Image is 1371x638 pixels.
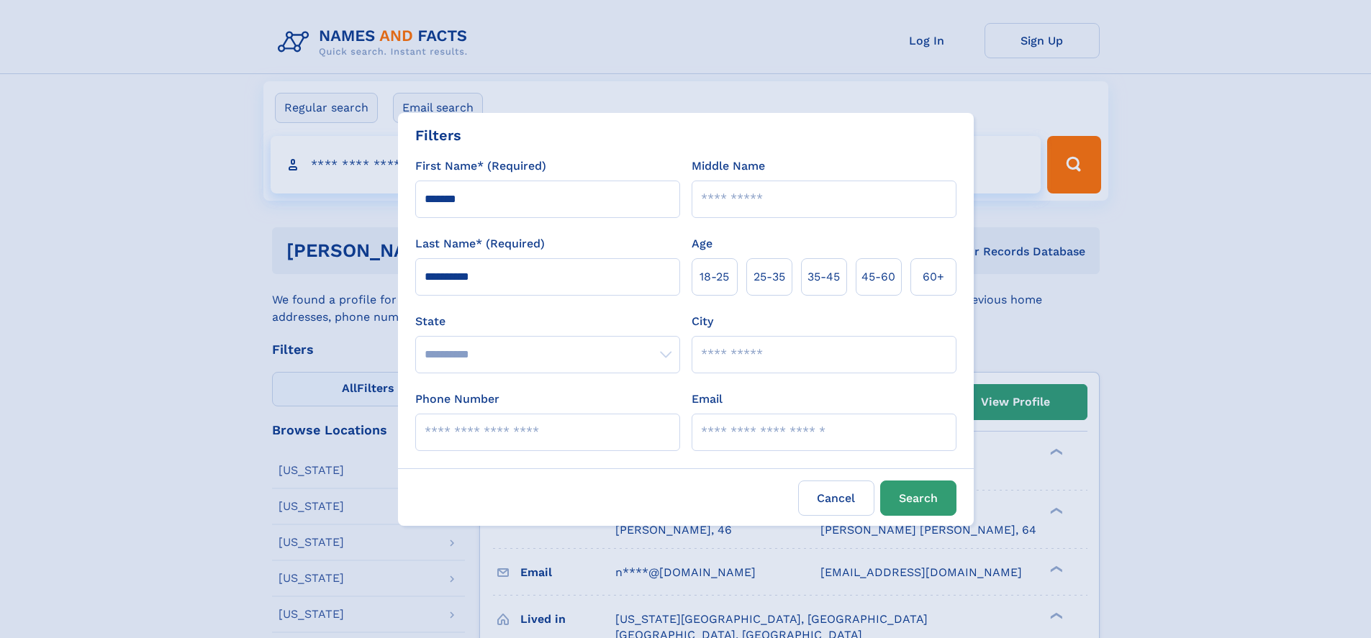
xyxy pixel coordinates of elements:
label: Age [692,235,712,252]
label: First Name* (Required) [415,158,546,175]
button: Search [880,480,956,516]
span: 35‑45 [807,268,840,286]
span: 25‑35 [754,268,785,286]
label: Email [692,391,723,408]
span: 45‑60 [861,268,895,286]
span: 60+ [923,268,944,286]
label: Cancel [798,480,874,516]
label: Middle Name [692,158,765,175]
label: Phone Number [415,391,499,408]
span: 18‑25 [700,268,729,286]
label: Last Name* (Required) [415,235,545,252]
div: Filters [415,124,461,146]
label: State [415,313,680,330]
label: City [692,313,713,330]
